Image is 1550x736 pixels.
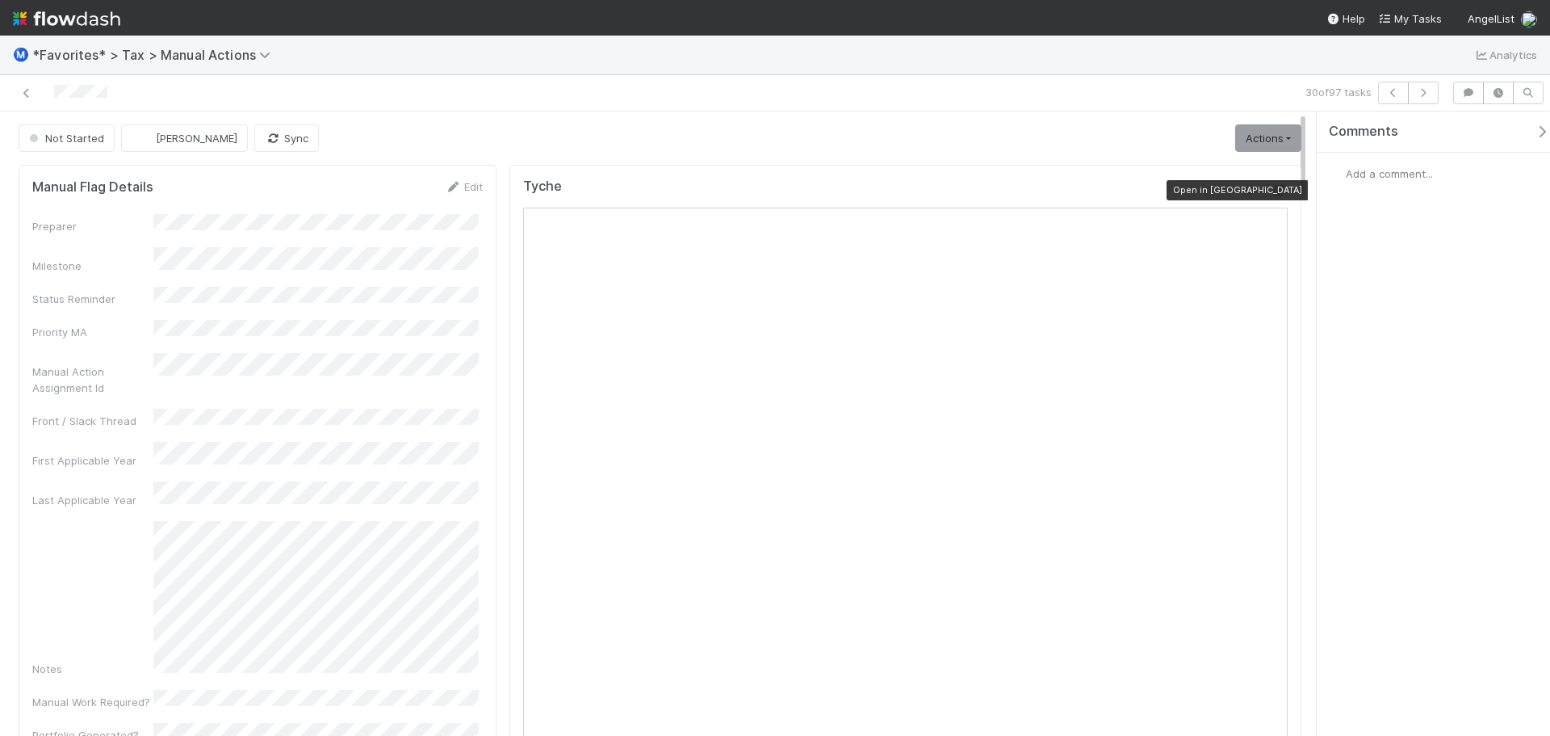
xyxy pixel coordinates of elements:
[32,47,279,63] span: *Favorites* > Tax > Manual Actions
[523,179,562,195] h5: Tyche
[32,291,153,307] div: Status Reminder
[121,124,248,152] button: [PERSON_NAME]
[1468,12,1514,25] span: AngelList
[13,48,29,61] span: Ⓜ️
[32,452,153,469] div: First Applicable Year
[32,694,153,710] div: Manual Work Required?
[1330,166,1346,182] img: avatar_cfa6ccaa-c7d9-46b3-b608-2ec56ecf97ad.png
[1305,84,1372,100] span: 30 of 97 tasks
[1329,124,1398,140] span: Comments
[1378,11,1442,27] a: My Tasks
[1235,124,1301,152] a: Actions
[1326,11,1365,27] div: Help
[156,132,237,145] span: [PERSON_NAME]
[1473,45,1537,65] a: Analytics
[32,324,153,340] div: Priority MA
[1346,167,1433,180] span: Add a comment...
[32,413,153,429] div: Front / Slack Thread
[1378,12,1442,25] span: My Tasks
[1521,11,1537,27] img: avatar_cfa6ccaa-c7d9-46b3-b608-2ec56ecf97ad.png
[32,364,153,396] div: Manual Action Assignment Id
[32,179,153,196] h5: Manual Flag Details
[254,124,319,152] button: Sync
[32,218,153,234] div: Preparer
[445,180,483,193] a: Edit
[135,130,151,146] img: avatar_cfa6ccaa-c7d9-46b3-b608-2ec56ecf97ad.png
[32,492,153,508] div: Last Applicable Year
[32,661,153,677] div: Notes
[13,5,120,32] img: logo-inverted-e16ddd16eac7371096b0.svg
[32,258,153,274] div: Milestone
